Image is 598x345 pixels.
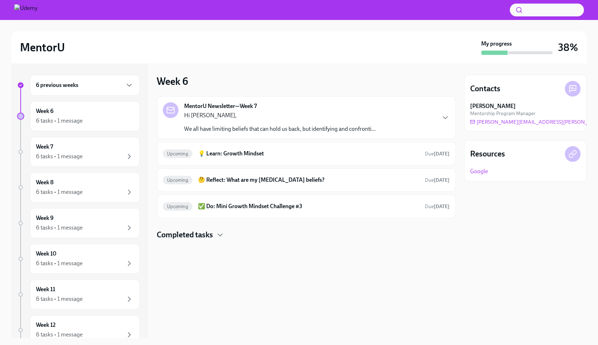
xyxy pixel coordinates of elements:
[36,117,83,125] div: 6 tasks • 1 message
[17,208,140,238] a: Week 96 tasks • 1 message
[425,151,449,157] span: Due
[157,230,456,240] div: Completed tasks
[425,177,449,184] span: August 30th, 2025 07:00
[184,102,257,110] strong: MentorU Newsletter—Week 7
[14,4,37,16] img: Udemy
[434,151,449,157] strong: [DATE]
[470,110,535,117] span: Mentorship Program Manager
[163,151,192,156] span: Upcoming
[558,41,578,54] h3: 38%
[17,101,140,131] a: Week 66 tasks • 1 message
[36,179,53,186] h6: Week 8
[36,250,56,258] h6: Week 10
[36,224,83,232] div: 6 tasks • 1 message
[157,230,213,240] h4: Completed tasks
[36,107,53,115] h6: Week 6
[17,137,140,167] a: Week 76 tasks • 1 message
[198,202,419,210] h6: ✅ Do: Mini Growth Mindset Challenge #3
[198,150,419,158] h6: 💡 Learn: Growth Mindset
[184,125,376,133] p: We all have limiting beliefs that can hold us back, but identifying and confronti...
[198,176,419,184] h6: 🤔 Reflect: What are my [MEDICAL_DATA] beliefs?
[425,203,449,210] span: August 30th, 2025 07:00
[36,259,83,267] div: 6 tasks • 1 message
[470,102,516,110] strong: [PERSON_NAME]
[36,143,53,151] h6: Week 7
[36,153,83,160] div: 6 tasks • 1 message
[470,168,488,175] a: Google
[434,177,449,183] strong: [DATE]
[425,204,449,210] span: Due
[163,201,449,212] a: Upcoming✅ Do: Mini Growth Mindset Challenge #3Due[DATE]
[17,172,140,202] a: Week 86 tasks • 1 message
[36,321,56,329] h6: Week 12
[163,174,449,186] a: Upcoming🤔 Reflect: What are my [MEDICAL_DATA] beliefs?Due[DATE]
[425,150,449,157] span: August 30th, 2025 07:00
[425,177,449,183] span: Due
[36,331,83,339] div: 6 tasks • 1 message
[163,148,449,159] a: Upcoming💡 Learn: Growth MindsetDue[DATE]
[163,204,192,209] span: Upcoming
[36,214,53,222] h6: Week 9
[17,315,140,345] a: Week 126 tasks • 1 message
[36,285,55,293] h6: Week 11
[184,112,376,119] p: Hi [PERSON_NAME],
[17,244,140,274] a: Week 106 tasks • 1 message
[157,75,188,88] h3: Week 6
[481,40,512,48] strong: My progress
[17,279,140,309] a: Week 116 tasks • 1 message
[20,40,65,55] h2: MentorU
[36,81,78,89] h6: 6 previous weeks
[470,83,500,94] h4: Contacts
[36,295,83,303] div: 6 tasks • 1 message
[163,177,192,183] span: Upcoming
[470,149,505,159] h4: Resources
[36,188,83,196] div: 6 tasks • 1 message
[434,204,449,210] strong: [DATE]
[30,75,140,96] div: 6 previous weeks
